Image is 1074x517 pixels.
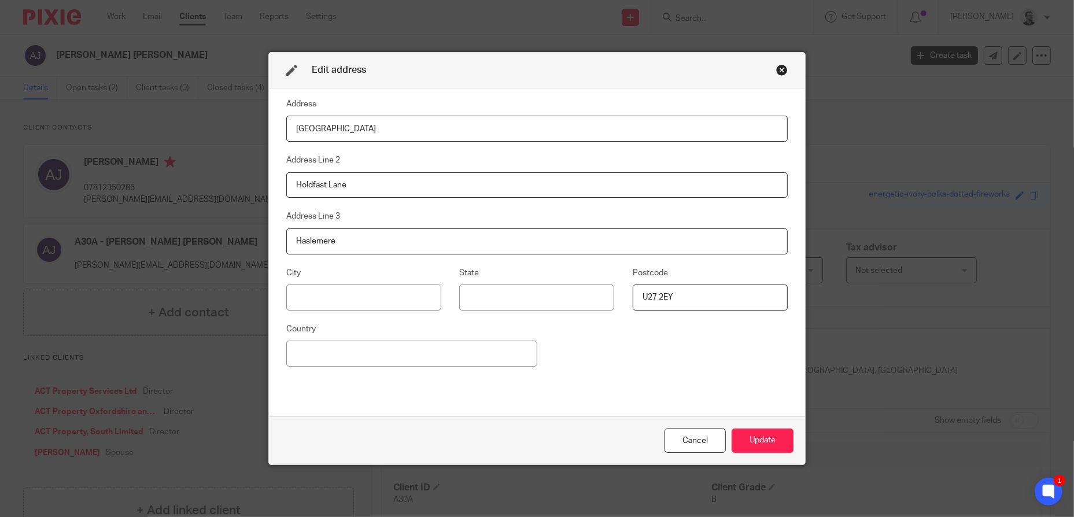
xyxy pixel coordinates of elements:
label: Country [286,323,316,335]
span: Edit address [312,65,366,75]
label: City [286,267,301,279]
div: 1 [1054,475,1065,486]
label: State [459,267,479,279]
div: Close this dialog window [776,64,788,76]
label: Address [286,98,316,110]
div: Close this dialog window [665,429,726,453]
button: Update [732,429,793,453]
label: Address Line 3 [286,211,340,222]
label: Address Line 2 [286,154,340,166]
label: Postcode [633,267,668,279]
